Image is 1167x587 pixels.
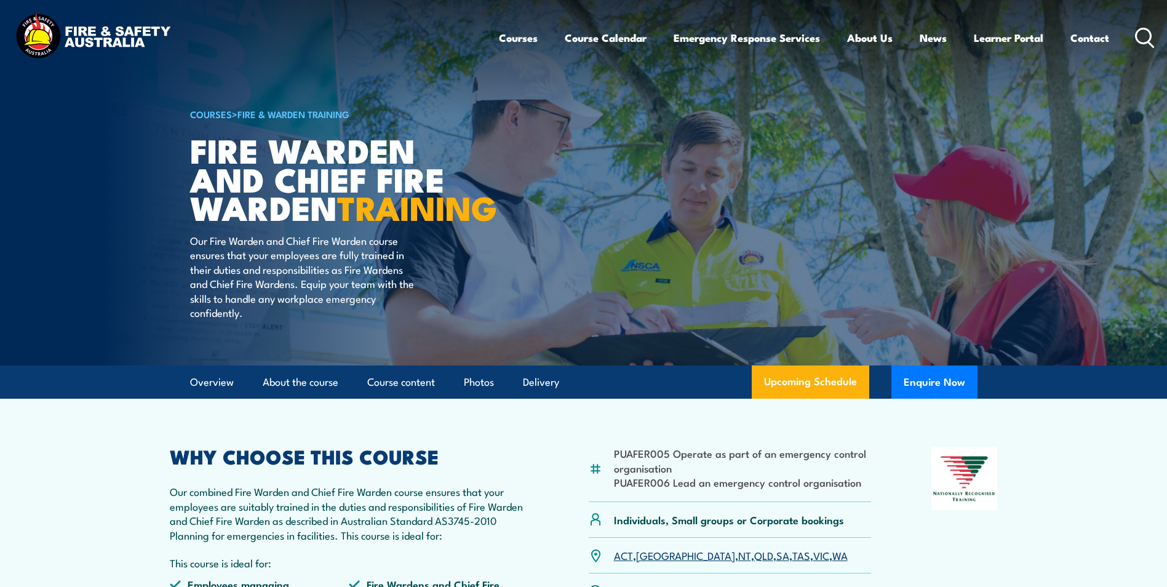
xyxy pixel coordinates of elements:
[974,22,1043,54] a: Learner Portal
[263,366,338,399] a: About the course
[752,365,869,399] a: Upcoming Schedule
[891,365,978,399] button: Enquire Now
[170,556,529,570] p: This course is ideal for:
[565,22,647,54] a: Course Calendar
[931,447,998,510] img: Nationally Recognised Training logo.
[674,22,820,54] a: Emergency Response Services
[499,22,538,54] a: Courses
[1070,22,1109,54] a: Contact
[614,446,872,475] li: PUAFER005 Operate as part of an emergency control organisation
[237,107,349,121] a: Fire & Warden Training
[920,22,947,54] a: News
[190,106,494,121] h6: >
[776,548,789,562] a: SA
[464,366,494,399] a: Photos
[367,366,435,399] a: Course content
[832,548,848,562] a: WA
[754,548,773,562] a: QLD
[523,366,559,399] a: Delivery
[614,548,633,562] a: ACT
[337,181,497,232] strong: TRAINING
[190,233,415,319] p: Our Fire Warden and Chief Fire Warden course ensures that your employees are fully trained in the...
[190,107,232,121] a: COURSES
[170,447,529,465] h2: WHY CHOOSE THIS COURSE
[614,513,844,527] p: Individuals, Small groups or Corporate bookings
[190,366,234,399] a: Overview
[190,135,494,222] h1: Fire Warden and Chief Fire Warden
[636,548,735,562] a: [GEOGRAPHIC_DATA]
[847,22,893,54] a: About Us
[614,475,872,489] li: PUAFER006 Lead an emergency control organisation
[792,548,810,562] a: TAS
[738,548,751,562] a: NT
[614,548,848,562] p: , , , , , , ,
[170,484,529,542] p: Our combined Fire Warden and Chief Fire Warden course ensures that your employees are suitably tr...
[813,548,829,562] a: VIC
